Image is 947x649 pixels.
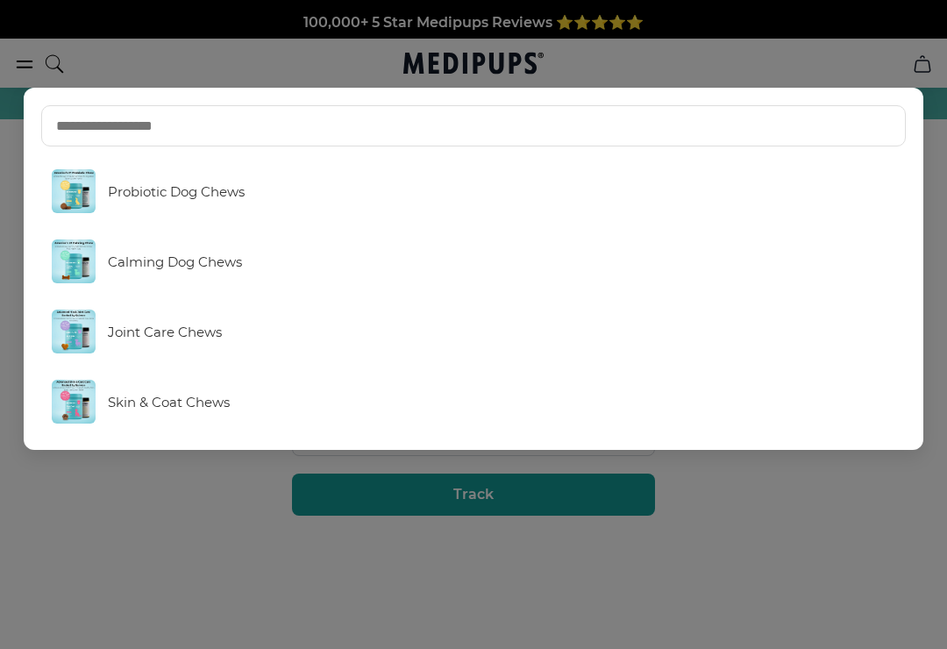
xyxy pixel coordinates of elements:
[41,301,906,362] a: Joint Care Chews
[52,380,96,424] img: Skin & Coat Chews
[108,394,230,410] span: Skin & Coat Chews
[41,231,906,292] a: Calming Dog Chews
[41,160,906,222] a: Probiotic Dog Chews
[52,310,96,353] img: Joint Care Chews
[108,324,222,340] span: Joint Care Chews
[108,183,245,200] span: Probiotic Dog Chews
[41,371,906,432] a: Skin & Coat Chews
[52,169,96,213] img: Probiotic Dog Chews
[52,239,96,283] img: Calming Dog Chews
[108,253,242,270] span: Calming Dog Chews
